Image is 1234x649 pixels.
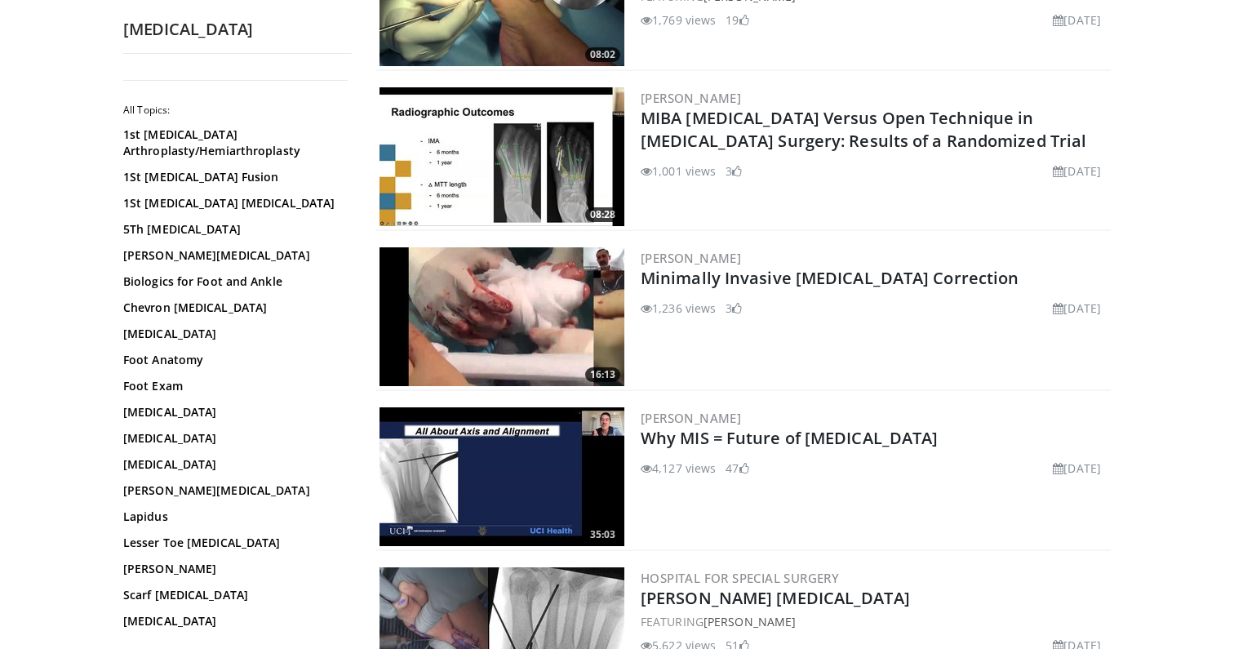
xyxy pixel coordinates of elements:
[641,267,1019,289] a: Minimally Invasive [MEDICAL_DATA] Correction
[641,11,716,29] li: 1,769 views
[123,561,344,577] a: [PERSON_NAME]
[123,247,344,264] a: [PERSON_NAME][MEDICAL_DATA]
[585,527,620,542] span: 35:03
[380,87,624,226] a: 08:28
[726,162,742,180] li: 3
[1053,460,1101,477] li: [DATE]
[1053,11,1101,29] li: [DATE]
[123,509,344,525] a: Lapidus
[123,273,344,290] a: Biologics for Foot and Ankle
[123,404,344,420] a: [MEDICAL_DATA]
[380,87,624,226] img: 705231cc-ea8f-4a72-8f9c-59fec869172d.300x170_q85_crop-smart_upscale.jpg
[641,107,1086,152] a: MIBA [MEDICAL_DATA] Versus Open Technique in [MEDICAL_DATA] Surgery: Results of a Randomized Trial
[380,407,624,546] img: d2ad2a79-9ed4-4a84-b0ca-be5628b646eb.300x170_q85_crop-smart_upscale.jpg
[123,456,344,473] a: [MEDICAL_DATA]
[641,587,910,609] a: [PERSON_NAME] [MEDICAL_DATA]
[641,410,741,426] a: [PERSON_NAME]
[641,427,938,449] a: Why MIS = Future of [MEDICAL_DATA]
[641,90,741,106] a: [PERSON_NAME]
[123,352,344,368] a: Foot Anatomy
[123,482,344,499] a: [PERSON_NAME][MEDICAL_DATA]
[123,127,344,159] a: 1st [MEDICAL_DATA] Arthroplasty/Hemiarthroplasty
[123,378,344,394] a: Foot Exam
[585,47,620,62] span: 08:02
[123,535,344,551] a: Lesser Toe [MEDICAL_DATA]
[123,169,344,185] a: 1St [MEDICAL_DATA] Fusion
[726,460,748,477] li: 47
[726,300,742,317] li: 3
[380,407,624,546] a: 35:03
[641,460,716,477] li: 4,127 views
[123,195,344,211] a: 1St [MEDICAL_DATA] [MEDICAL_DATA]
[641,613,1107,630] div: FEATURING
[641,162,716,180] li: 1,001 views
[641,250,741,266] a: [PERSON_NAME]
[704,614,796,629] a: [PERSON_NAME]
[123,430,344,447] a: [MEDICAL_DATA]
[1053,300,1101,317] li: [DATE]
[641,570,839,586] a: Hospital for Special Surgery
[585,207,620,222] span: 08:28
[380,247,624,386] a: 16:13
[123,104,348,117] h2: All Topics:
[123,19,352,40] h2: [MEDICAL_DATA]
[123,326,344,342] a: [MEDICAL_DATA]
[1053,162,1101,180] li: [DATE]
[641,300,716,317] li: 1,236 views
[585,367,620,382] span: 16:13
[380,247,624,386] img: 3b7e3b86-ec71-454f-934d-023afa9c018b.300x170_q85_crop-smart_upscale.jpg
[123,300,344,316] a: Chevron [MEDICAL_DATA]
[123,587,344,603] a: Scarf [MEDICAL_DATA]
[726,11,748,29] li: 19
[123,613,344,629] a: [MEDICAL_DATA]
[123,221,344,238] a: 5Th [MEDICAL_DATA]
